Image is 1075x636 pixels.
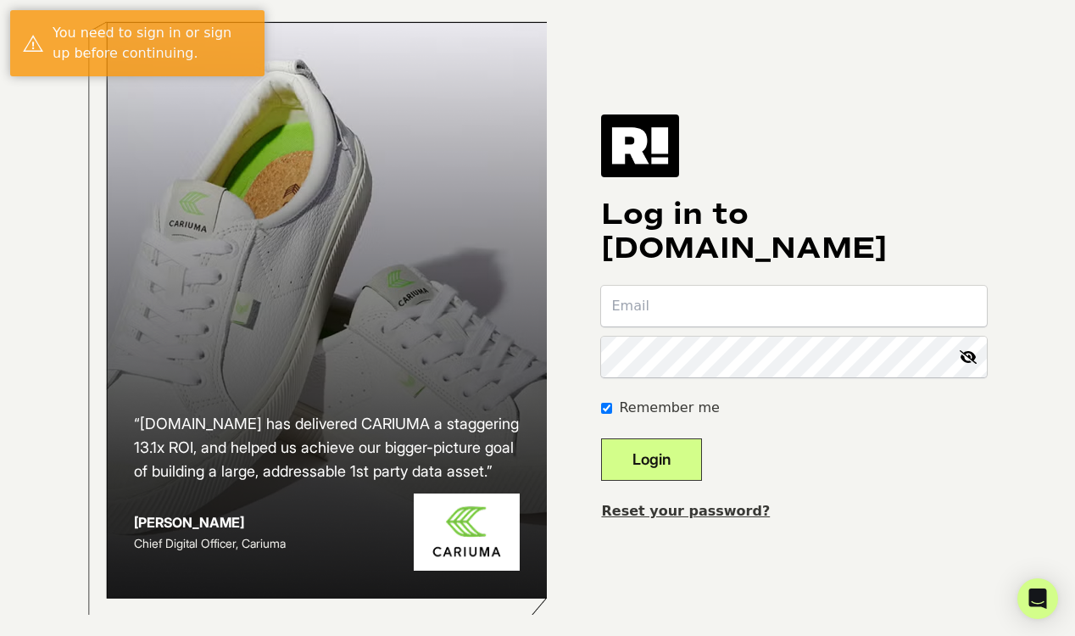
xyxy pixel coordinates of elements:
img: Retention.com [601,114,679,177]
strong: [PERSON_NAME] [134,514,244,531]
a: Reset your password? [601,503,770,519]
span: Chief Digital Officer, Cariuma [134,536,286,550]
div: Open Intercom Messenger [1017,578,1058,619]
div: You need to sign in or sign up before continuing. [53,23,252,64]
img: Cariuma [414,494,520,571]
h2: “[DOMAIN_NAME] has delivered CARIUMA a staggering 13.1x ROI, and helped us achieve our bigger-pic... [134,412,521,483]
label: Remember me [619,398,719,418]
input: Email [601,286,987,326]
h1: Log in to [DOMAIN_NAME] [601,198,987,265]
button: Login [601,438,702,481]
